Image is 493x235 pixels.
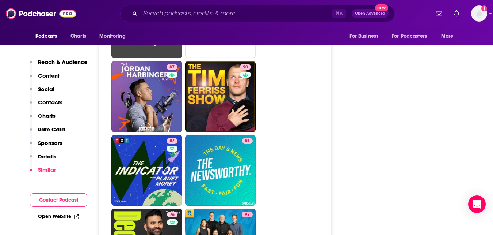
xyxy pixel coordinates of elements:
span: New [375,4,388,11]
span: Monitoring [99,31,125,41]
a: 87 [111,135,182,206]
span: 97 [245,211,250,219]
p: Social [38,86,54,93]
p: Reach & Audience [38,59,87,66]
a: 87 [167,138,177,144]
button: Contact Podcast [30,193,87,207]
a: 87 [111,61,182,132]
button: Contacts [30,99,62,112]
button: open menu [30,29,66,43]
svg: Add a profile image [481,5,487,11]
button: Rate Card [30,126,65,139]
a: Open Website [38,213,79,220]
button: Reach & Audience [30,59,87,72]
button: Sponsors [30,139,62,153]
p: Similar [38,166,56,173]
span: Podcasts [35,31,57,41]
div: Open Intercom Messenger [468,195,486,213]
img: Podchaser - Follow, Share and Rate Podcasts [6,7,76,20]
button: open menu [436,29,463,43]
p: Sponsors [38,139,62,146]
button: open menu [344,29,387,43]
button: open menu [387,29,437,43]
span: Logged in as abbie.hatfield [471,5,487,22]
p: Content [38,72,60,79]
span: 87 [169,64,175,71]
a: 81 [242,138,253,144]
a: Show notifications dropdown [451,7,462,20]
a: Charts [66,29,91,43]
button: Details [30,153,56,167]
p: Charts [38,112,56,119]
a: 81 [185,135,256,206]
button: Show profile menu [471,5,487,22]
span: More [441,31,454,41]
a: 90 [240,64,251,70]
a: 87 [167,64,177,70]
img: User Profile [471,5,487,22]
span: 87 [169,137,175,145]
span: For Business [349,31,378,41]
span: 76 [170,211,175,219]
p: Contacts [38,99,62,106]
button: Charts [30,112,56,126]
button: Social [30,86,54,99]
div: Search podcasts, credits, & more... [120,5,395,22]
span: 90 [243,64,248,71]
a: Show notifications dropdown [433,7,445,20]
span: For Podcasters [392,31,427,41]
span: Open Advanced [355,12,385,15]
button: Content [30,72,60,86]
button: open menu [94,29,135,43]
input: Search podcasts, credits, & more... [140,8,332,19]
a: 90 [185,61,256,132]
p: Rate Card [38,126,65,133]
span: 81 [245,137,250,145]
span: Charts [70,31,86,41]
button: Open AdvancedNew [352,9,389,18]
p: Details [38,153,56,160]
a: 97 [242,212,253,217]
button: Similar [30,166,56,180]
span: ⌘ K [332,9,346,18]
a: 76 [167,212,177,217]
